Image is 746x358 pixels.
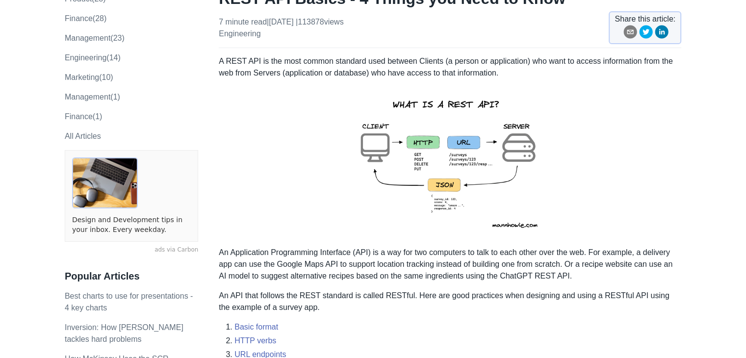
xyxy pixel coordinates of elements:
[65,270,198,282] h3: Popular Articles
[72,157,138,208] img: ads via Carbon
[219,16,343,40] p: 7 minute read | [DATE]
[65,112,102,121] a: Finance(1)
[234,323,278,331] a: Basic format
[65,34,125,42] a: management(23)
[219,247,681,282] p: An Application Programming Interface (API) is a way for two computers to talk to each other over ...
[65,14,106,23] a: finance(28)
[65,93,120,101] a: Management(1)
[65,73,113,81] a: marketing(10)
[639,25,653,42] button: twitter
[655,25,669,42] button: linkedin
[65,292,193,312] a: Best charts to use for presentations - 4 key charts
[296,18,344,26] span: | 113878 views
[219,55,681,79] p: A REST API is the most common standard used between Clients (a person or application) who want to...
[219,290,681,313] p: An API that follows the REST standard is called RESTful. Here are good practices when designing a...
[234,336,276,345] a: HTTP verbs
[65,323,183,343] a: Inversion: How [PERSON_NAME] tackles hard problems
[623,25,637,42] button: email
[219,29,260,38] a: engineering
[65,132,101,140] a: All Articles
[65,246,198,255] a: ads via Carbon
[343,87,558,239] img: rest-api
[65,53,121,62] a: engineering(14)
[72,215,191,234] a: Design and Development tips in your inbox. Every weekday.
[615,13,675,25] span: Share this article:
